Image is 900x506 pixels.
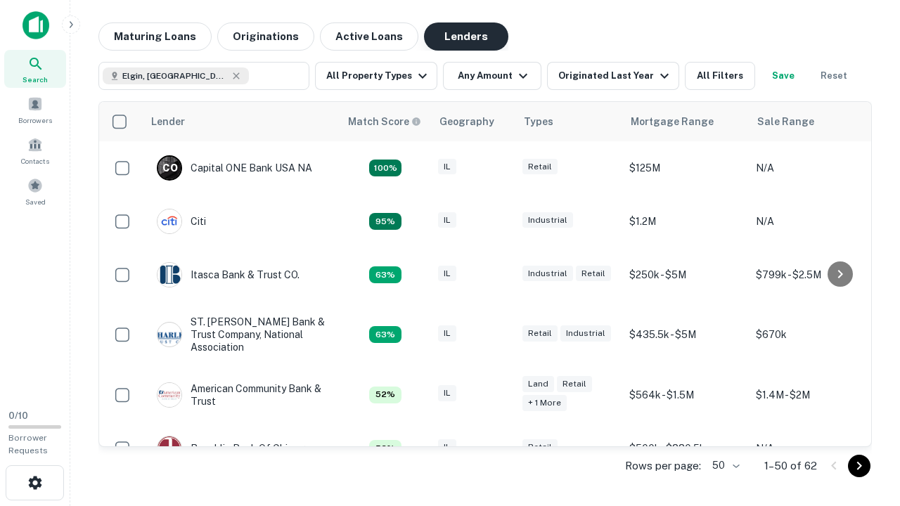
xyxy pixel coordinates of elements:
[622,195,749,248] td: $1.2M
[749,195,875,248] td: N/A
[558,67,673,84] div: Originated Last Year
[522,266,573,282] div: Industrial
[157,436,311,461] div: Republic Bank Of Chicago
[157,209,206,234] div: Citi
[369,160,401,176] div: Capitalize uses an advanced AI algorithm to match your search with the best lender. The match sco...
[438,325,456,342] div: IL
[4,50,66,88] a: Search
[749,301,875,368] td: $670k
[21,155,49,167] span: Contacts
[369,440,401,457] div: Capitalize uses an advanced AI algorithm to match your search with the best lender. The match sco...
[157,263,181,287] img: picture
[157,262,300,287] div: Itasca Bank & Trust CO.
[622,301,749,368] td: $435.5k - $5M
[515,102,622,141] th: Types
[157,209,181,233] img: picture
[622,422,749,475] td: $500k - $880.5k
[424,22,508,51] button: Lenders
[25,196,46,207] span: Saved
[157,382,326,408] div: American Community Bank & Trust
[830,349,900,416] iframe: Chat Widget
[443,62,541,90] button: Any Amount
[522,376,554,392] div: Land
[18,115,52,126] span: Borrowers
[757,113,814,130] div: Sale Range
[157,155,312,181] div: Capital ONE Bank USA NA
[348,114,421,129] div: Capitalize uses an advanced AI algorithm to match your search with the best lender. The match sco...
[157,316,326,354] div: ST. [PERSON_NAME] Bank & Trust Company, National Association
[749,141,875,195] td: N/A
[8,433,48,455] span: Borrower Requests
[622,368,749,422] td: $564k - $1.5M
[438,439,456,455] div: IL
[22,11,49,39] img: capitalize-icon.png
[522,395,567,411] div: + 1 more
[524,113,553,130] div: Types
[143,102,340,141] th: Lender
[4,172,66,210] a: Saved
[157,323,181,346] img: picture
[522,159,558,175] div: Retail
[369,266,401,283] div: Capitalize uses an advanced AI algorithm to match your search with the best lender. The match sco...
[622,248,749,301] td: $250k - $5M
[431,102,515,141] th: Geography
[522,212,573,228] div: Industrial
[369,326,401,343] div: Capitalize uses an advanced AI algorithm to match your search with the best lender. The match sco...
[685,62,755,90] button: All Filters
[340,102,431,141] th: Capitalize uses an advanced AI algorithm to match your search with the best lender. The match sco...
[811,62,856,90] button: Reset
[749,368,875,422] td: $1.4M - $2M
[157,383,181,407] img: picture
[162,161,177,176] p: C O
[122,70,228,82] span: Elgin, [GEOGRAPHIC_DATA], [GEOGRAPHIC_DATA]
[22,74,48,85] span: Search
[315,62,437,90] button: All Property Types
[749,248,875,301] td: $799k - $2.5M
[576,266,611,282] div: Retail
[625,458,701,474] p: Rows per page:
[369,387,401,403] div: Capitalize uses an advanced AI algorithm to match your search with the best lender. The match sco...
[848,455,870,477] button: Go to next page
[369,213,401,230] div: Capitalize uses an advanced AI algorithm to match your search with the best lender. The match sco...
[631,113,714,130] div: Mortgage Range
[98,22,212,51] button: Maturing Loans
[560,325,611,342] div: Industrial
[348,114,418,129] h6: Match Score
[438,159,456,175] div: IL
[749,422,875,475] td: N/A
[557,376,592,392] div: Retail
[157,436,181,460] img: picture
[438,385,456,401] div: IL
[622,102,749,141] th: Mortgage Range
[761,62,806,90] button: Save your search to get updates of matches that match your search criteria.
[320,22,418,51] button: Active Loans
[217,22,314,51] button: Originations
[764,458,817,474] p: 1–50 of 62
[522,325,558,342] div: Retail
[4,131,66,169] a: Contacts
[439,113,494,130] div: Geography
[522,439,558,455] div: Retail
[4,91,66,129] a: Borrowers
[749,102,875,141] th: Sale Range
[151,113,185,130] div: Lender
[547,62,679,90] button: Originated Last Year
[438,212,456,228] div: IL
[707,455,742,476] div: 50
[8,410,28,421] span: 0 / 10
[438,266,456,282] div: IL
[622,141,749,195] td: $125M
